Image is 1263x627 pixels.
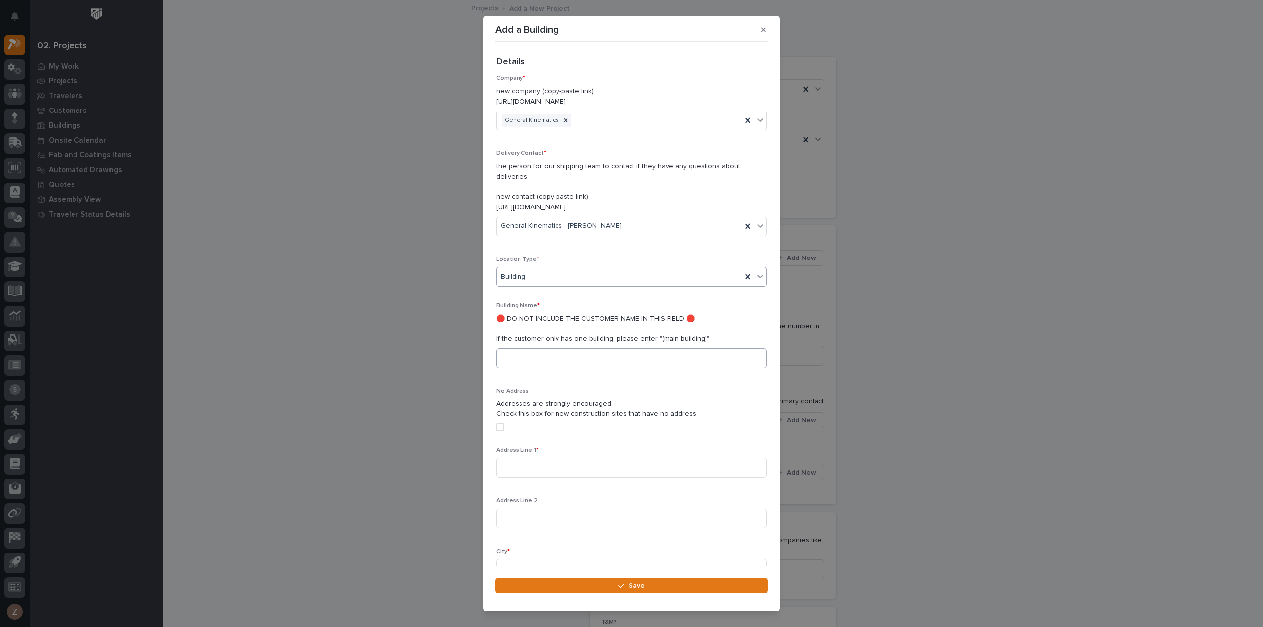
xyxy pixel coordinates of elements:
[496,75,525,81] span: Company
[496,314,767,344] p: 🛑 DO NOT INCLUDE THE CUSTOMER NAME IN THIS FIELD 🛑 If the customer only has one building, please ...
[496,257,539,262] span: Location Type
[496,161,767,213] p: the person for our shipping team to contact if they have any questions about deliveries new conta...
[496,549,510,554] span: City
[496,447,539,453] span: Address Line 1
[501,221,622,231] span: General Kinematics - [PERSON_NAME]
[496,399,767,419] p: Addresses are strongly encouraged. Check this box for new construction sites that have no address.
[496,86,767,107] p: new company (copy-paste link): [URL][DOMAIN_NAME]
[495,578,768,593] button: Save
[496,150,546,156] span: Delivery Contact
[629,581,645,590] span: Save
[496,57,525,68] h2: Details
[496,498,538,504] span: Address Line 2
[501,272,525,282] span: Building
[502,114,560,127] div: General Kinematics
[496,303,540,309] span: Building Name
[496,388,529,394] span: No Address
[495,24,559,36] p: Add a Building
